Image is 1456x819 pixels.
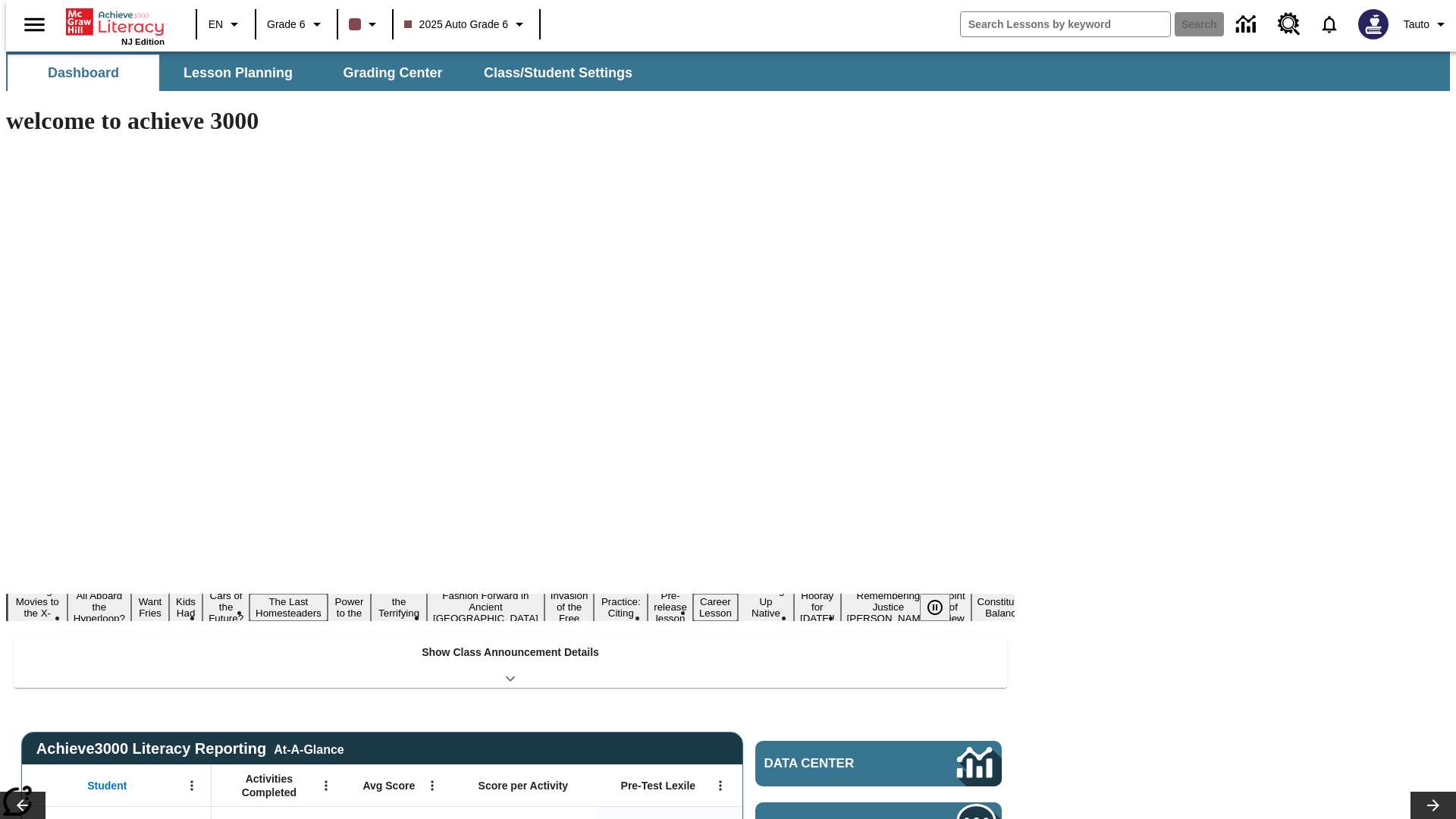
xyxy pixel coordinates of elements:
p: Show Class Announcement Details [422,645,599,661]
button: Open Menu [180,774,203,797]
button: Class: 2025 Auto Grade 6, Select your class [398,11,535,38]
span: Activities Completed [219,772,319,799]
button: Class color is dark brown. Change class color [343,11,388,38]
div: At-A-Glance [274,740,344,757]
button: Language: EN, Select a language [202,11,250,38]
button: Slide 3 Do You Want Fries With That? [131,571,169,644]
span: NJ Edition [121,37,165,46]
span: Score per Activity [479,779,569,792]
button: Slide 13 Career Lesson [693,594,738,621]
button: Dashboard [8,55,159,91]
button: Grading Center [317,55,469,91]
span: EN [209,17,223,33]
a: Data Center [1227,4,1269,45]
a: Data Center [755,741,1002,786]
button: Pause [920,594,950,621]
button: Slide 9 Fashion Forward in Ancient Rome [427,588,544,626]
button: Open Menu [709,774,732,797]
span: Tauto [1404,17,1429,33]
span: Avg Score [362,779,415,792]
button: Slide 6 The Last Homesteaders [249,594,328,621]
img: Avatar [1358,9,1389,39]
button: Profile/Settings [1398,11,1456,38]
div: Show Class Announcement Details [14,635,1007,688]
button: Slide 15 Hooray for Constitution Day! [794,588,841,626]
button: Lesson Planning [162,55,314,91]
span: Data Center [764,756,906,771]
span: 2025 Auto Grade 6 [404,17,509,33]
button: Slide 16 Remembering Justice O'Connor [841,588,937,626]
div: SubNavbar [6,55,646,91]
div: SubNavbar [6,52,1450,91]
button: Grade: Grade 6, Select a grade [261,11,332,38]
span: Achieve3000 Literacy Reporting [36,740,344,758]
button: Slide 11 Mixed Practice: Citing Evidence [594,582,648,632]
h1: welcome to achieve 3000 [6,107,1015,135]
button: Open Menu [315,774,337,797]
button: Slide 8 Attack of the Terrifying Tomatoes [371,582,427,632]
button: Slide 1 Taking Movies to the X-Dimension [8,582,67,632]
button: Select a new avatar [1349,5,1398,44]
span: Student [87,779,127,792]
a: Notifications [1310,5,1349,44]
div: Pause [920,594,965,621]
span: Pre-Test Lexile [621,779,696,792]
button: Slide 12 Pre-release lesson [648,588,693,626]
button: Slide 10 The Invasion of the Free CD [544,576,595,638]
div: Home [66,5,165,46]
a: Resource Center, Will open in new tab [1269,4,1310,45]
button: Open Menu [421,774,444,797]
input: search field [961,12,1170,36]
button: Slide 4 Dirty Jobs Kids Had To Do [169,571,202,644]
button: Slide 2 All Aboard the Hyperloop? [67,588,131,626]
span: Grade 6 [267,17,306,33]
button: Class/Student Settings [472,55,645,91]
button: Slide 5 Cars of the Future? [202,588,249,626]
button: Slide 18 The Constitution's Balancing Act [971,582,1044,632]
button: Slide 14 Cooking Up Native Traditions [738,582,794,632]
button: Open side menu [12,2,57,47]
a: Home [66,7,165,37]
button: Slide 7 Solar Power to the People [328,582,372,632]
button: Lesson carousel, Next [1410,792,1456,819]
